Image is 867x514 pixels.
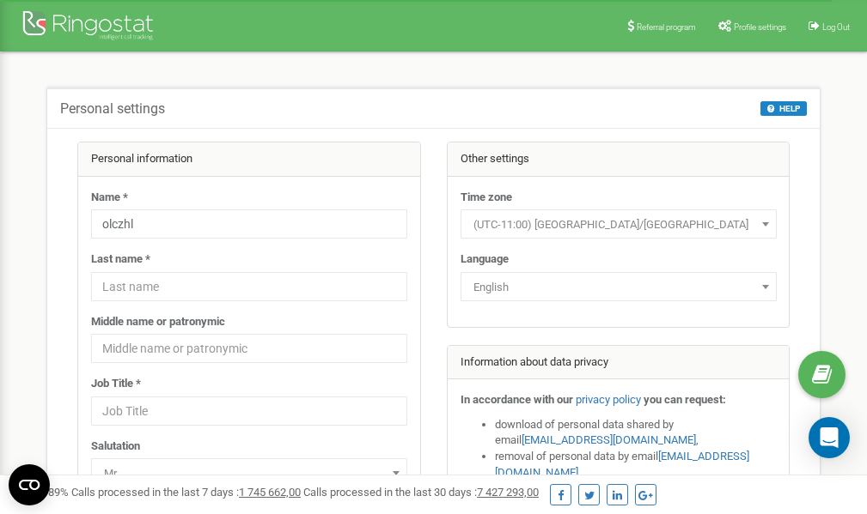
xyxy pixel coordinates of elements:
[71,486,301,499] span: Calls processed in the last 7 days :
[91,209,407,239] input: Name
[522,433,696,446] a: [EMAIL_ADDRESS][DOMAIN_NAME]
[91,190,128,206] label: Name *
[9,464,50,505] button: Open CMP widget
[91,458,407,487] span: Mr.
[760,101,807,116] button: HELP
[495,417,777,449] li: download of personal data shared by email ,
[91,438,140,455] label: Salutation
[461,190,512,206] label: Time zone
[91,251,150,268] label: Last name *
[91,396,407,426] input: Job Title
[461,251,509,268] label: Language
[91,376,141,392] label: Job Title *
[461,272,777,301] span: English
[734,22,786,32] span: Profile settings
[448,142,790,177] div: Other settings
[448,346,790,380] div: Information about data privacy
[239,486,301,499] u: 1 745 662,00
[91,314,225,330] label: Middle name or patronymic
[477,486,539,499] u: 7 427 293,00
[91,334,407,363] input: Middle name or patronymic
[576,393,641,406] a: privacy policy
[60,101,165,117] h5: Personal settings
[78,142,420,177] div: Personal information
[637,22,696,32] span: Referral program
[809,417,850,458] div: Open Intercom Messenger
[461,393,573,406] strong: In accordance with our
[303,486,539,499] span: Calls processed in the last 30 days :
[467,213,771,237] span: (UTC-11:00) Pacific/Midway
[644,393,726,406] strong: you can request:
[97,462,401,486] span: Mr.
[91,272,407,301] input: Last name
[822,22,850,32] span: Log Out
[495,449,777,481] li: removal of personal data by email ,
[461,209,777,239] span: (UTC-11:00) Pacific/Midway
[467,275,771,299] span: English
